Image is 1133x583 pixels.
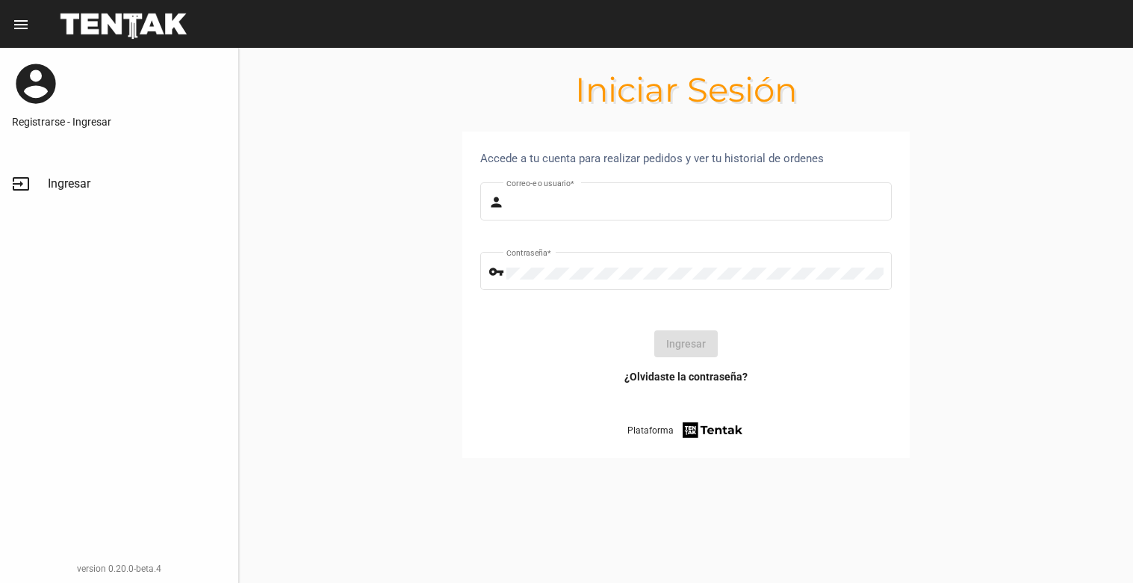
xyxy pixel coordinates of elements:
[12,16,30,34] mat-icon: menu
[488,263,506,281] mat-icon: vpn_key
[680,420,745,440] img: tentak-firm.png
[627,420,745,440] a: Plataforma
[488,194,506,212] mat-icon: person
[12,114,226,129] a: Registrarse - Ingresar
[12,60,60,108] mat-icon: account_circle
[48,176,90,191] span: Ingresar
[624,369,748,384] a: ¿Olvidaste la contraseña?
[480,149,892,167] div: Accede a tu cuenta para realizar pedidos y ver tu historial de ordenes
[239,78,1133,102] h1: Iniciar Sesión
[654,330,718,357] button: Ingresar
[12,561,226,576] div: version 0.20.0-beta.4
[627,423,674,438] span: Plataforma
[12,175,30,193] mat-icon: input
